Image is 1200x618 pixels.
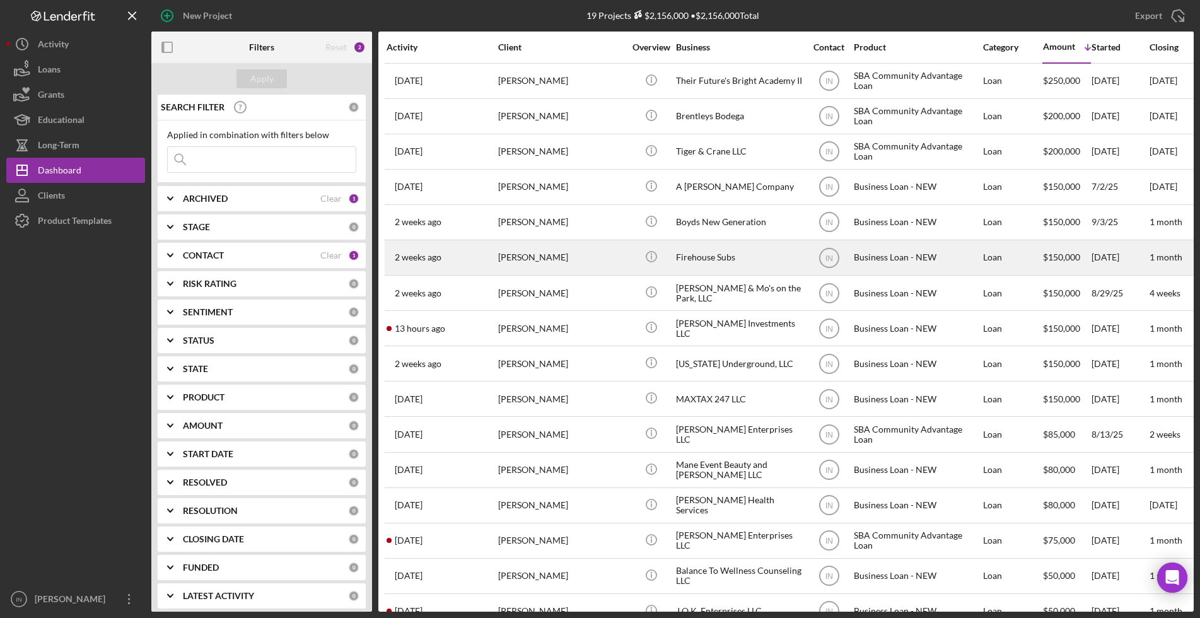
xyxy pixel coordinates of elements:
[38,57,61,85] div: Loans
[498,382,624,416] div: [PERSON_NAME]
[325,42,347,52] div: Reset
[6,586,145,612] button: IN[PERSON_NAME]
[983,42,1042,52] div: Category
[1150,288,1180,298] time: 4 weeks
[1092,100,1148,133] div: [DATE]
[183,506,238,516] b: RESOLUTION
[498,347,624,380] div: [PERSON_NAME]
[6,82,145,107] button: Grants
[1150,110,1177,121] time: [DATE]
[6,208,145,233] button: Product Templates
[348,420,359,431] div: 0
[348,533,359,545] div: 0
[1150,323,1182,334] time: 1 month
[825,148,833,156] text: IN
[395,252,441,262] time: 2025-09-05 19:53
[183,3,232,28] div: New Project
[983,100,1042,133] div: Loan
[498,489,624,522] div: [PERSON_NAME]
[348,102,359,113] div: 0
[250,69,274,88] div: Apply
[676,453,802,487] div: Mane Event Beauty and [PERSON_NAME] LLC
[1092,559,1148,593] div: [DATE]
[395,288,441,298] time: 2025-09-03 09:41
[1092,170,1148,204] div: 7/2/25
[348,505,359,516] div: 0
[1150,216,1182,227] time: 1 month
[395,146,422,156] time: 2025-05-07 13:44
[1043,75,1080,86] span: $250,000
[825,183,833,192] text: IN
[183,279,236,289] b: RISK RATING
[498,453,624,487] div: [PERSON_NAME]
[395,324,445,334] time: 2025-09-16 02:51
[395,465,422,475] time: 2025-09-12 21:47
[161,102,224,112] b: SEARCH FILTER
[983,276,1042,310] div: Loan
[1150,535,1182,545] time: 1 month
[1150,181,1177,192] time: [DATE]
[6,107,145,132] button: Educational
[236,69,287,88] button: Apply
[183,477,227,487] b: RESOLVED
[395,182,422,192] time: 2025-09-08 20:32
[38,107,84,136] div: Educational
[348,590,359,602] div: 0
[676,170,802,204] div: A [PERSON_NAME] Company
[1150,358,1182,369] time: 1 month
[498,135,624,168] div: [PERSON_NAME]
[825,359,833,368] text: IN
[854,135,980,168] div: SBA Community Advantage Loan
[1150,146,1177,156] time: [DATE]
[1157,563,1187,593] div: Open Intercom Messenger
[183,194,228,204] b: ARCHIVED
[1043,570,1075,581] span: $50,000
[387,42,497,52] div: Activity
[6,158,145,183] a: Dashboard
[6,57,145,82] button: Loans
[825,289,833,298] text: IN
[983,241,1042,274] div: Loan
[983,524,1042,557] div: Loan
[1150,605,1182,616] time: 1 month
[854,312,980,345] div: Business Loan - NEW
[1043,323,1080,334] span: $150,000
[498,241,624,274] div: [PERSON_NAME]
[676,241,802,274] div: Firehouse Subs
[1092,42,1148,52] div: Started
[348,306,359,318] div: 0
[825,395,833,404] text: IN
[498,276,624,310] div: [PERSON_NAME]
[1092,312,1148,345] div: [DATE]
[1043,605,1075,616] span: $50,000
[498,100,624,133] div: [PERSON_NAME]
[825,324,833,333] text: IN
[1092,489,1148,522] div: [DATE]
[395,76,422,86] time: 2025-07-31 19:53
[1092,524,1148,557] div: [DATE]
[676,135,802,168] div: Tiger & Crane LLC
[983,135,1042,168] div: Loan
[395,606,422,616] time: 2025-09-12 00:51
[586,10,759,21] div: 19 Projects • $2,156,000 Total
[1043,288,1080,298] span: $150,000
[1150,570,1182,581] time: 1 month
[1043,394,1080,404] span: $150,000
[348,278,359,289] div: 0
[16,596,22,603] text: IN
[1150,429,1180,440] time: 2 weeks
[38,32,69,60] div: Activity
[348,477,359,488] div: 0
[348,250,359,261] div: 1
[1135,3,1162,28] div: Export
[498,206,624,239] div: [PERSON_NAME]
[854,170,980,204] div: Business Loan - NEW
[395,111,422,121] time: 2025-04-25 12:19
[676,100,802,133] div: Brentleys Bodega
[183,563,219,573] b: FUNDED
[38,132,79,161] div: Long-Term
